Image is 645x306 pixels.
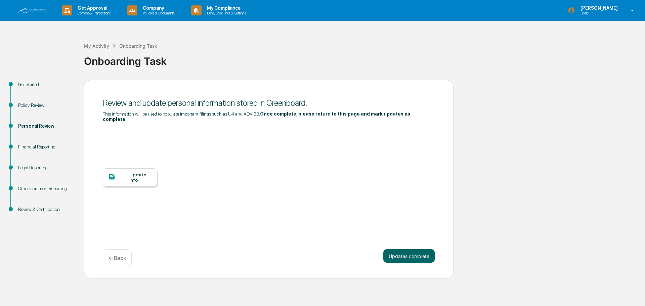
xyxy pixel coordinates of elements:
[84,50,642,67] div: Onboarding Task
[103,111,435,122] div: This information will be used to populate important filings such as U4 and ADV 2B.
[137,5,178,11] p: Company
[72,11,114,15] p: Content & Transactions
[202,5,249,11] p: My Compliance
[575,11,621,15] p: Users
[202,11,249,15] p: Data, Deadlines & Settings
[109,255,126,261] p: ← Back
[18,81,73,88] div: Get Started
[18,102,73,109] div: Policy Review
[18,143,73,150] div: Financial Reporting
[16,7,48,14] img: logo
[575,5,621,11] p: [PERSON_NAME]
[119,43,157,49] div: Onboarding Task
[103,111,410,122] b: Once complete, please return to this page and mark updates as complete.
[129,172,152,183] div: Update Info
[84,43,109,49] div: My Activity
[103,98,435,108] div: Review and update personal information stored in Greenboard.
[137,11,178,15] p: Policies & Documents
[18,164,73,171] div: Legal Reporting
[18,123,73,130] div: Personal Review
[383,249,435,263] button: Updates complete
[623,284,642,302] iframe: Open customer support
[18,185,73,192] div: Other Common Reporting
[72,5,114,11] p: Get Approval
[18,206,73,213] div: Review & Certification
